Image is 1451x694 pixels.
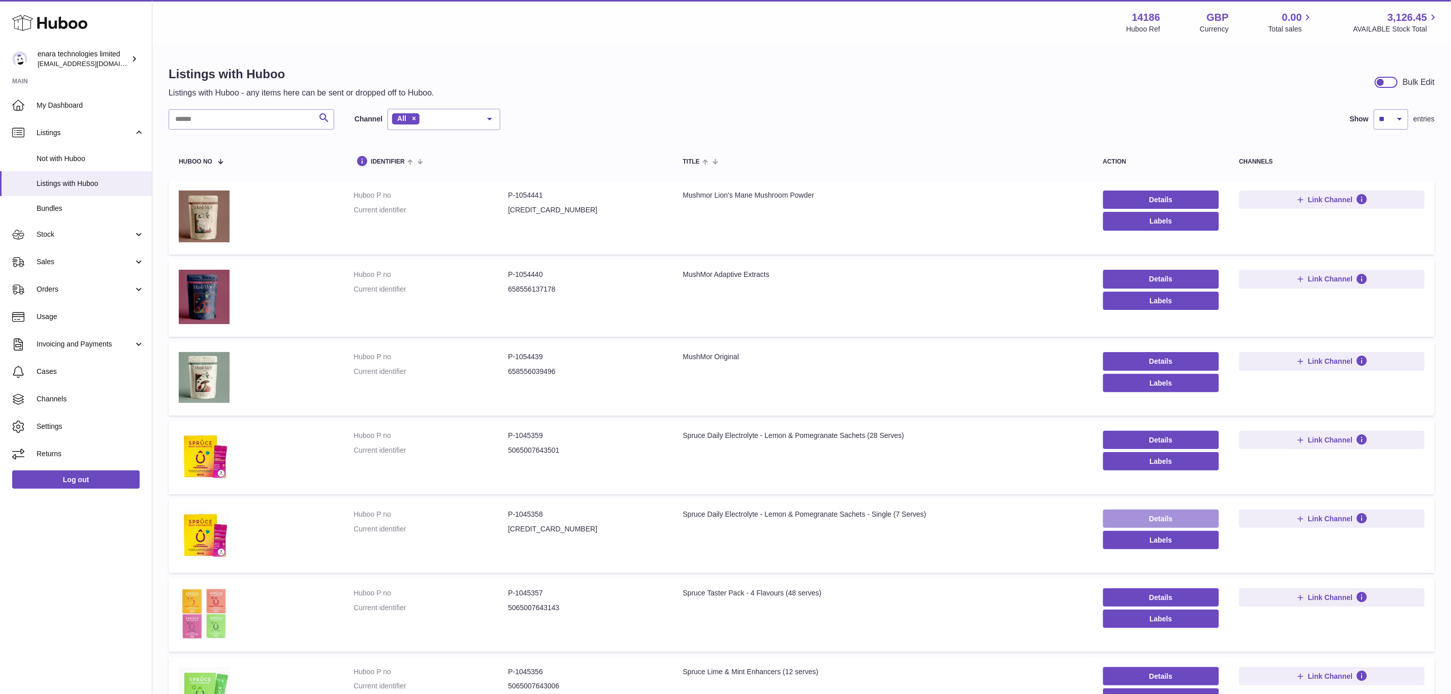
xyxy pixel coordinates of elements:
span: Settings [37,422,144,431]
dt: Current identifier [353,603,508,613]
h1: Listings with Huboo [169,66,434,82]
div: MushMor Adaptive Extracts [683,270,1083,279]
span: Huboo no [179,159,212,165]
div: action [1103,159,1219,165]
dt: Current identifier [353,205,508,215]
span: 0.00 [1282,11,1302,24]
div: Spruce Lime & Mint Enhancers (12 serves) [683,667,1083,677]
dd: 658556039496 [508,367,662,376]
button: Link Channel [1239,352,1425,370]
span: identifier [371,159,405,165]
span: All [397,114,406,122]
span: AVAILABLE Stock Total [1353,24,1439,34]
dd: P-1045356 [508,667,662,677]
img: MushMor Original [179,352,230,403]
dt: Huboo P no [353,191,508,200]
button: Labels [1103,292,1219,310]
div: Spruce Daily Electrolyte - Lemon & Pomegranate Sachets - Single (7 Serves) [683,510,1083,519]
span: Link Channel [1308,357,1352,366]
div: Huboo Ref [1126,24,1160,34]
a: Log out [12,470,140,489]
button: Link Channel [1239,270,1425,288]
button: Labels [1103,452,1219,470]
div: channels [1239,159,1425,165]
span: Stock [37,230,134,239]
span: My Dashboard [37,101,144,110]
div: Mushmor Lion's Mane Mushroom Powder [683,191,1083,200]
span: Link Channel [1308,274,1352,283]
a: Details [1103,352,1219,370]
dt: Huboo P no [353,270,508,279]
strong: 14186 [1132,11,1160,24]
dt: Current identifier [353,446,508,455]
label: Show [1350,114,1369,124]
div: MushMor Original [683,352,1083,362]
div: Spruce Daily Electrolyte - Lemon & Pomegranate Sachets (28 Serves) [683,431,1083,440]
span: entries [1413,114,1435,124]
span: [EMAIL_ADDRESS][DOMAIN_NAME] [38,59,149,68]
span: Orders [37,285,134,294]
span: Listings with Huboo [37,179,144,188]
button: Link Channel [1239,431,1425,449]
dd: 5065007643143 [508,603,662,613]
dt: Huboo P no [353,588,508,598]
span: Cases [37,367,144,376]
dt: Huboo P no [353,510,508,519]
dt: Current identifier [353,681,508,691]
a: Details [1103,588,1219,607]
img: MushMor Adaptive Extracts [179,270,230,324]
span: Returns [37,449,144,459]
strong: GBP [1207,11,1229,24]
dd: P-1045358 [508,510,662,519]
button: Labels [1103,610,1219,628]
dd: 5065007643006 [508,681,662,691]
dt: Current identifier [353,285,508,294]
span: Link Channel [1308,195,1352,204]
span: Not with Huboo [37,154,144,164]
dd: P-1054441 [508,191,662,200]
button: Labels [1103,531,1219,549]
a: 0.00 Total sales [1268,11,1313,34]
dd: P-1054440 [508,270,662,279]
dd: P-1045359 [508,431,662,440]
img: Spruce Daily Electrolyte - Lemon & Pomegranate Sachets (28 Serves) [179,431,230,482]
dd: 5065007643501 [508,446,662,455]
div: Currency [1200,24,1229,34]
a: Details [1103,510,1219,528]
span: Link Channel [1308,672,1352,681]
span: title [683,159,700,165]
button: Link Channel [1239,191,1425,209]
img: internalAdmin-14186@internal.huboo.com [12,51,27,67]
dd: P-1054439 [508,352,662,362]
dt: Huboo P no [353,667,508,677]
span: Link Channel [1308,593,1352,602]
span: Link Channel [1308,435,1352,445]
span: Listings [37,128,134,138]
dd: [CREDIT_CARD_NUMBER] [508,205,662,215]
a: Details [1103,191,1219,209]
a: 3,126.45 AVAILABLE Stock Total [1353,11,1439,34]
button: Link Channel [1239,510,1425,528]
div: Spruce Taster Pack - 4 Flavours (48 serves) [683,588,1083,598]
div: enara technologies limited [38,49,129,69]
a: Details [1103,270,1219,288]
span: Channels [37,394,144,404]
span: Sales [37,257,134,267]
a: Details [1103,667,1219,685]
span: Usage [37,312,144,322]
label: Channel [354,114,382,124]
a: Details [1103,431,1219,449]
button: Link Channel [1239,588,1425,607]
dt: Current identifier [353,367,508,376]
button: Link Channel [1239,667,1425,685]
span: Link Channel [1308,514,1352,523]
span: Total sales [1268,24,1313,34]
button: Labels [1103,212,1219,230]
dd: [CREDIT_CARD_NUMBER] [508,524,662,534]
span: Invoicing and Payments [37,339,134,349]
dt: Huboo P no [353,431,508,440]
dd: P-1045357 [508,588,662,598]
dd: 658556137178 [508,285,662,294]
button: Labels [1103,374,1219,392]
p: Listings with Huboo - any items here can be sent or dropped off to Huboo. [169,87,434,99]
